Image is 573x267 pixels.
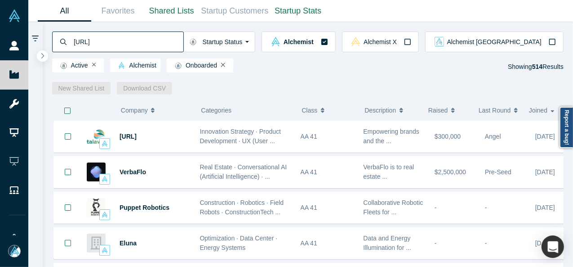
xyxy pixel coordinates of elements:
img: Startup status [175,62,182,69]
a: [URL] [120,133,137,140]
span: Class [302,101,317,120]
img: Startup status [60,62,67,69]
img: alchemist Vault Logo [271,37,280,46]
img: alchemist Vault Logo [102,176,108,182]
span: [DATE] [535,204,555,211]
img: Eluna's Logo [87,234,106,253]
span: $2,500,000 [435,168,466,176]
button: Remove Filter [221,62,225,68]
span: [DATE] [535,168,555,176]
span: Categories [201,107,231,114]
button: Remove Filter [92,62,96,68]
img: alchemist Vault Logo [102,140,108,147]
span: Alchemist [GEOGRAPHIC_DATA] [447,39,542,45]
span: Pre-Seed [485,168,511,176]
button: alchemist_aj Vault LogoAlchemist [GEOGRAPHIC_DATA] [425,32,564,52]
span: Data and Energy Illumination for ... [364,235,412,251]
span: - [485,204,487,211]
a: All [38,0,91,22]
span: Joined [529,101,547,120]
img: Startup status [190,38,196,45]
span: - [485,240,487,247]
img: Mia Scott's Account [8,245,21,258]
div: AA 41 [301,228,354,259]
img: alchemist Vault Logo [102,212,108,218]
span: Real Estate · Conversational AI (Artificial Intelligence) · ... [200,163,287,180]
button: Bookmark [54,192,82,223]
button: alchemistx Vault LogoAlchemist X [342,32,419,52]
span: Description [364,101,396,120]
span: Company [121,101,148,120]
a: Eluna [120,240,137,247]
button: Class [302,101,351,120]
span: - [435,240,437,247]
span: Raised [428,101,448,120]
span: Construction · Robotics · Field Robots · ConstructionTech ... [200,199,284,216]
a: Puppet Robotics [120,204,169,211]
button: Last Round [479,101,520,120]
button: Startup Status [183,32,256,52]
a: Report a bug! [560,107,573,148]
button: Company [121,101,187,120]
strong: 514 [532,63,542,70]
span: Onboarded [171,62,217,69]
div: AA 41 [301,192,354,223]
img: VerbaFlo's Logo [87,163,106,181]
span: Alchemist [284,39,314,45]
img: alchemist_aj Vault Logo [435,37,444,46]
span: Empowering brands and the ... [364,128,420,145]
span: Showing Results [508,63,564,70]
div: AA 41 [301,157,354,188]
button: Bookmark [54,228,82,259]
span: Last Round [479,101,511,120]
img: alchemist Vault Logo [118,62,125,69]
a: Favorites [91,0,145,22]
div: AA 41 [301,121,354,152]
span: [DATE] [535,133,555,140]
span: Alchemist X [364,39,397,45]
span: $300,000 [435,133,461,140]
button: Download CSV [117,82,172,95]
span: Alchemist [114,62,156,69]
button: Bookmark [54,121,82,152]
a: Startup Stats [271,0,325,22]
img: alchemistx Vault Logo [351,37,360,46]
input: Search by company name, class, customer, one-liner or category [73,31,183,52]
img: alchemist Vault Logo [102,247,108,253]
span: Optimization · Data Center · Energy Systems [200,235,278,251]
img: Puppet Robotics's Logo [87,198,106,217]
img: Alchemist Vault Logo [8,9,21,22]
span: VerbaFlo is to real estate ... [364,163,414,180]
span: Collaborative Robotic Fleets for ... [364,199,423,216]
button: Raised [428,101,469,120]
button: alchemist Vault LogoAlchemist [262,32,335,52]
button: Bookmark [54,157,82,188]
a: Shared Lists [145,0,198,22]
a: VerbaFlo [120,168,146,176]
span: [DATE] [535,240,555,247]
a: Startup Customers [198,0,271,22]
span: Innovation Strategy · Product Development · UX (User ... [200,128,281,145]
button: New Shared List [52,82,111,95]
img: Talawa.ai's Logo [87,127,106,146]
button: Description [364,101,419,120]
span: - [435,204,437,211]
button: Joined [529,101,557,120]
span: Angel [485,133,501,140]
span: Active [56,62,88,69]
